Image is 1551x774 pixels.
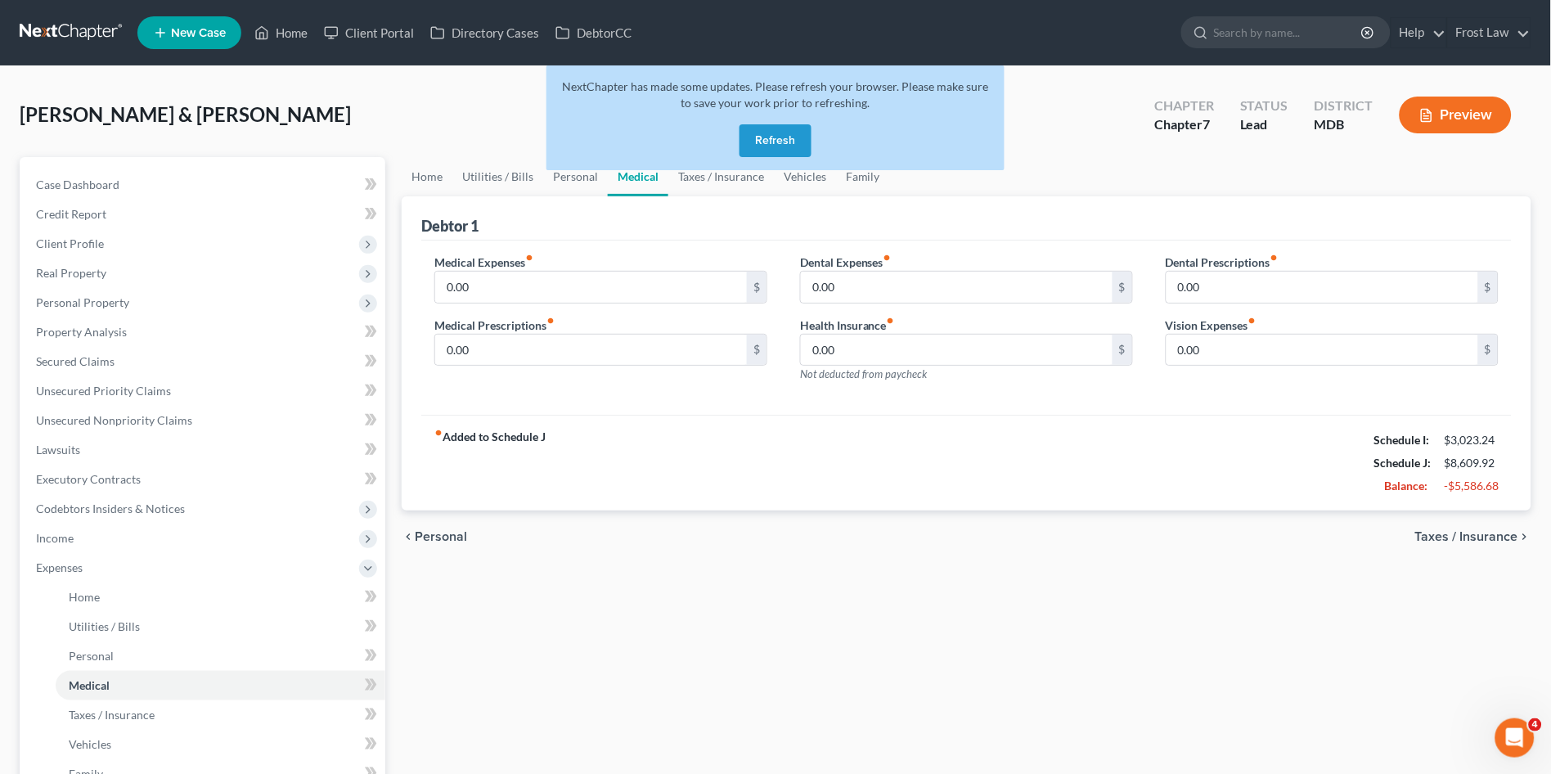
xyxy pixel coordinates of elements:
[1113,335,1132,366] div: $
[1495,718,1535,758] iframe: Intercom live chat
[1374,433,1430,447] strong: Schedule I:
[1270,254,1279,262] i: fiber_manual_record
[1448,18,1531,47] a: Frost Law
[36,531,74,545] span: Income
[1240,115,1288,134] div: Lead
[1113,272,1132,303] div: $
[56,671,385,700] a: Medical
[1445,455,1499,471] div: $8,609.92
[402,157,452,196] a: Home
[525,254,533,262] i: fiber_manual_record
[36,178,119,191] span: Case Dashboard
[36,384,171,398] span: Unsecured Priority Claims
[1166,254,1279,271] label: Dental Prescriptions
[434,254,533,271] label: Medical Expenses
[1248,317,1257,325] i: fiber_manual_record
[69,649,114,663] span: Personal
[36,295,129,309] span: Personal Property
[800,367,928,380] span: Not deducted from paycheck
[1529,718,1542,731] span: 4
[562,79,989,110] span: NextChapter has made some updates. Please refresh your browser. Please make sure to save your wor...
[1385,479,1428,493] strong: Balance:
[434,429,443,437] i: fiber_manual_record
[56,730,385,759] a: Vehicles
[887,317,895,325] i: fiber_manual_record
[36,443,80,457] span: Lawsuits
[747,335,767,366] div: $
[435,272,747,303] input: --
[23,317,385,347] a: Property Analysis
[1315,115,1373,134] div: MDB
[1445,478,1499,494] div: -$5,586.68
[1203,116,1210,132] span: 7
[801,272,1113,303] input: --
[402,530,467,543] button: chevron_left Personal
[36,236,104,250] span: Client Profile
[1518,530,1531,543] i: chevron_right
[36,207,106,221] span: Credit Report
[1154,115,1214,134] div: Chapter
[316,18,422,47] a: Client Portal
[452,157,543,196] a: Utilities / Bills
[1374,456,1432,470] strong: Schedule J:
[1167,335,1478,366] input: --
[1415,530,1531,543] button: Taxes / Insurance chevron_right
[434,317,555,334] label: Medical Prescriptions
[402,530,415,543] i: chevron_left
[23,406,385,435] a: Unsecured Nonpriority Claims
[20,102,351,126] span: [PERSON_NAME] & [PERSON_NAME]
[547,18,640,47] a: DebtorCC
[36,560,83,574] span: Expenses
[36,354,115,368] span: Secured Claims
[69,678,110,692] span: Medical
[800,317,895,334] label: Health Insurance
[883,254,892,262] i: fiber_manual_record
[434,429,546,497] strong: Added to Schedule J
[1154,97,1214,115] div: Chapter
[740,124,811,157] button: Refresh
[36,502,185,515] span: Codebtors Insiders & Notices
[543,157,608,196] a: Personal
[1391,18,1446,47] a: Help
[69,737,111,751] span: Vehicles
[246,18,316,47] a: Home
[1240,97,1288,115] div: Status
[1167,272,1478,303] input: --
[747,272,767,303] div: $
[23,376,385,406] a: Unsecured Priority Claims
[23,200,385,229] a: Credit Report
[1214,17,1364,47] input: Search by name...
[1415,530,1518,543] span: Taxes / Insurance
[23,465,385,494] a: Executory Contracts
[435,335,747,366] input: --
[23,347,385,376] a: Secured Claims
[1445,432,1499,448] div: $3,023.24
[546,317,555,325] i: fiber_manual_record
[421,216,479,236] div: Debtor 1
[1166,317,1257,334] label: Vision Expenses
[56,583,385,612] a: Home
[422,18,547,47] a: Directory Cases
[36,266,106,280] span: Real Property
[415,530,467,543] span: Personal
[1400,97,1512,133] button: Preview
[1315,97,1373,115] div: District
[69,708,155,722] span: Taxes / Insurance
[800,254,892,271] label: Dental Expenses
[56,641,385,671] a: Personal
[171,27,226,39] span: New Case
[69,590,100,604] span: Home
[36,472,141,486] span: Executory Contracts
[23,170,385,200] a: Case Dashboard
[1478,272,1498,303] div: $
[56,612,385,641] a: Utilities / Bills
[801,335,1113,366] input: --
[56,700,385,730] a: Taxes / Insurance
[1478,335,1498,366] div: $
[36,325,127,339] span: Property Analysis
[69,619,140,633] span: Utilities / Bills
[23,435,385,465] a: Lawsuits
[36,413,192,427] span: Unsecured Nonpriority Claims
